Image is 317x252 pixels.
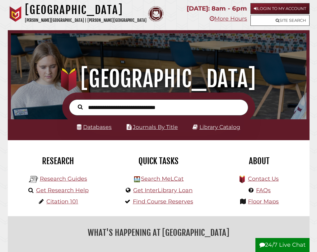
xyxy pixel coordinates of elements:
a: Contact Us [248,175,279,182]
i: Search [78,104,83,110]
button: Search [75,103,86,111]
h2: What's Happening at [GEOGRAPHIC_DATA] [12,226,305,240]
a: Get Research Help [36,187,89,194]
h2: Research [12,156,104,166]
img: Calvin Theological Seminary [148,6,164,22]
img: Hekman Library Logo [29,175,38,184]
a: More Hours [210,15,247,22]
a: Site Search [250,15,310,26]
h2: About [213,156,305,166]
h2: Quick Tasks [113,156,204,166]
a: Research Guides [40,175,87,182]
img: Calvin University [8,6,23,22]
a: Find Course Reserves [133,198,193,205]
h1: [GEOGRAPHIC_DATA] [16,65,301,93]
h1: [GEOGRAPHIC_DATA] [25,3,147,17]
p: [PERSON_NAME][GEOGRAPHIC_DATA] | [PERSON_NAME][GEOGRAPHIC_DATA] [25,17,147,24]
a: Databases [77,124,112,130]
img: Hekman Library Logo [134,176,140,182]
a: Floor Maps [248,198,279,205]
a: FAQs [256,187,271,194]
a: Library Catalog [199,124,240,130]
p: [DATE]: 8am - 6pm [187,3,247,14]
a: Search MeLCat [141,175,184,182]
a: Get InterLibrary Loan [133,187,193,194]
a: Citation 101 [46,198,78,205]
a: Login to My Account [250,3,310,14]
a: Journals By Title [133,124,178,130]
